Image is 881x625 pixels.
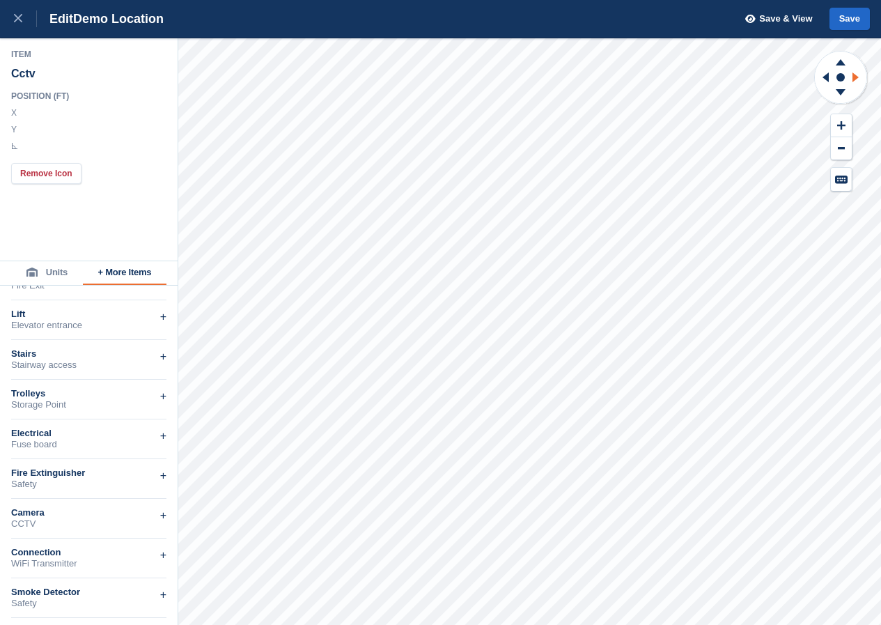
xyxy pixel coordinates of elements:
[11,468,166,479] div: Fire Extinguisher
[831,114,852,137] button: Zoom In
[83,261,166,285] button: + More Items
[11,309,166,320] div: Lift
[829,8,870,31] button: Save
[160,468,166,484] div: +
[11,547,166,558] div: Connection
[11,388,166,399] div: Trolleys
[11,518,166,530] div: CCTV
[11,507,166,518] div: Camera
[11,107,18,118] label: X
[160,388,166,405] div: +
[11,479,166,490] div: Safety
[11,399,166,410] div: Storage Point
[11,91,79,102] div: Position ( FT )
[11,428,166,439] div: Electrical
[11,598,166,609] div: Safety
[11,499,166,539] div: CameraCCTV+
[11,49,167,60] div: Item
[160,547,166,564] div: +
[11,124,18,135] label: Y
[12,143,17,149] img: angle-icn.0ed2eb85.svg
[11,558,166,569] div: WiFi Transmitter
[738,8,813,31] button: Save & View
[160,348,166,365] div: +
[11,419,166,459] div: ElectricalFuse board+
[11,587,166,598] div: Smoke Detector
[37,10,164,27] div: Edit Demo Location
[11,380,166,419] div: TrolleysStorage Point+
[11,320,166,331] div: Elevator entrance
[11,261,83,285] button: Units
[11,340,166,380] div: StairsStairway access+
[11,300,166,340] div: LiftElevator entrance+
[11,163,81,184] button: Remove Icon
[11,459,166,499] div: Fire ExtinguisherSafety+
[759,12,812,26] span: Save & View
[11,578,166,618] div: Smoke DetectorSafety+
[11,61,167,86] div: Cctv
[11,539,166,578] div: ConnectionWiFi Transmitter+
[160,428,166,445] div: +
[11,439,166,450] div: Fuse board
[160,507,166,524] div: +
[11,348,166,360] div: Stairs
[831,137,852,160] button: Zoom Out
[160,309,166,325] div: +
[11,360,166,371] div: Stairway access
[11,280,166,291] div: Fire Exit
[160,587,166,603] div: +
[831,168,852,191] button: Keyboard Shortcuts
